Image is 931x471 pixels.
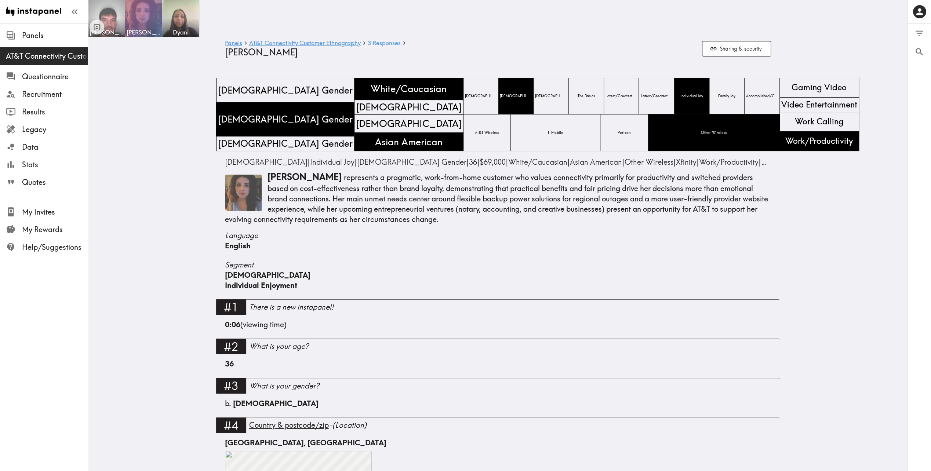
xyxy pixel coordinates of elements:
span: Work/Productivity [699,157,759,167]
a: AT&T Connectivity Customer Ethnography [249,40,361,47]
span: [DEMOGRAPHIC_DATA] [225,270,310,280]
span: [DEMOGRAPHIC_DATA] Gender [357,157,466,167]
span: Asian American [570,157,622,167]
span: English [225,241,251,250]
span: Panels [22,30,88,41]
span: 36 [469,157,477,167]
a: #1There is a new instapanel! [216,299,780,320]
span: AT&T Wireless [473,129,501,137]
span: | [469,157,480,167]
span: Language [225,230,771,241]
span: [DEMOGRAPHIC_DATA] [463,92,498,100]
span: My Invites [22,207,88,217]
span: Results [22,107,88,117]
span: [DEMOGRAPHIC_DATA] Gender [217,136,354,151]
span: [PERSON_NAME] [268,171,342,182]
b: 0:06 [225,320,240,329]
div: There is a new instapanel! [249,302,780,312]
div: #1 [216,299,246,315]
span: | [480,157,508,167]
span: | [225,157,310,167]
span: White/Caucasian [369,81,448,97]
span: Asian American [374,134,444,150]
span: Dyani [164,28,197,36]
span: Work Calling [793,114,845,129]
span: Filter Responses [914,28,924,38]
a: #4Country & postcode/zip-(Location) [216,417,780,438]
span: Verizon [616,129,632,137]
span: Video Entertainment [780,98,859,112]
span: $69,000 [480,157,506,167]
span: Other Wireless [699,129,728,137]
span: [DEMOGRAPHIC_DATA] [534,92,568,100]
span: Accomplished/Control [745,92,779,100]
span: Individual Joy [310,157,354,167]
span: Stats [22,160,88,170]
div: #4 [216,417,246,433]
button: Toggle between responses and questions [90,20,104,34]
span: White/Caucasian [508,157,567,167]
span: Gaming Video [790,80,848,95]
span: Individual Enjoyment [225,281,297,290]
span: Latest/Greatest Joy [604,92,639,100]
div: What is your age? [249,341,780,351]
span: Latest/Greatest Pro [639,92,674,100]
span: [DEMOGRAPHIC_DATA] [233,399,319,408]
span: Legacy [22,124,88,135]
span: | [625,157,676,167]
button: Sharing & security [702,41,771,57]
img: Thumbnail [225,175,262,211]
a: 3 Responses [368,40,401,47]
p: represents a pragmatic, work-from-home customer who values connectivity primarily for productivit... [225,171,771,224]
div: (viewing time) [225,320,771,339]
span: Search [914,47,924,57]
span: [DEMOGRAPHIC_DATA] [354,99,463,115]
span: Quotes [22,177,88,187]
span: Family Joy [717,92,737,100]
div: What is your gender? [249,381,780,391]
span: T-Mobile [546,129,565,137]
span: [DEMOGRAPHIC_DATA] [354,116,463,132]
span: [PERSON_NAME] [225,47,298,58]
div: 36 [225,359,771,378]
span: [DEMOGRAPHIC_DATA] Gender [217,112,354,127]
span: Help/Suggestions [22,242,88,252]
span: Work/Productivity [784,134,854,148]
div: [GEOGRAPHIC_DATA], [GEOGRAPHIC_DATA] [225,438,771,448]
div: #2 [216,339,246,354]
span: | [676,157,699,167]
span: My Rewards [22,224,88,235]
span: Xfinity [676,157,697,167]
span: | [570,157,625,167]
span: | [699,157,767,167]
span: Segment [225,260,771,270]
span: Individual Joy [679,92,705,100]
span: [DEMOGRAPHIC_DATA] Gender [217,83,354,98]
span: Other Wireless [625,157,673,167]
div: #3 [216,378,246,393]
span: | [508,157,570,167]
span: AT&T Connectivity Customer Ethnography [6,51,88,61]
span: The Basics [576,92,596,100]
span: 3 Responses [368,40,401,46]
span: [DEMOGRAPHIC_DATA] [225,157,308,167]
span: Recruitment [22,89,88,99]
span: [PERSON_NAME] [90,28,123,36]
button: Filter Responses [908,24,931,43]
span: Questionnaire [22,72,88,82]
span: Data [22,142,88,152]
a: Panels [225,40,242,47]
span: Country & postcode/zip [249,420,329,430]
span: | [310,157,357,167]
span: [DEMOGRAPHIC_DATA] [498,92,533,100]
span: | [357,157,469,167]
span: [PERSON_NAME] [127,28,160,36]
a: #2What is your age? [216,339,780,359]
button: Search [908,43,931,61]
div: - (Location) [249,420,780,430]
a: #3What is your gender? [216,378,780,398]
div: b. [225,398,771,409]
